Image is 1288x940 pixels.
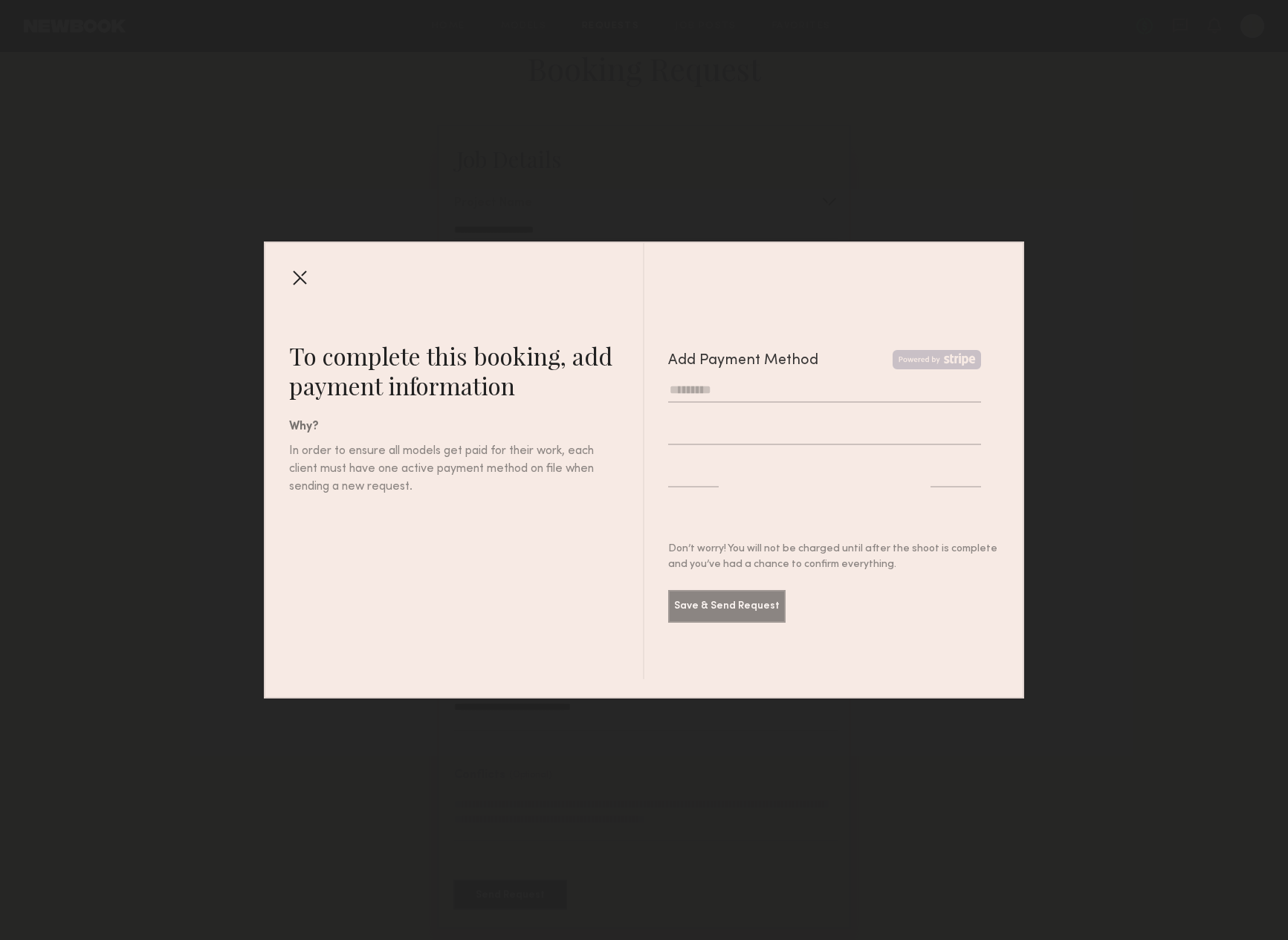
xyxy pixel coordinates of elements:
[289,341,643,401] div: To complete this booking, add payment information
[289,418,643,436] div: Why?
[668,425,982,439] iframe: Secure card number input frame
[668,350,818,372] div: Add Payment Method
[668,467,719,482] iframe: Secure expiration date input frame
[668,541,1000,572] div: Don’t worry! You will not be charged until after the shoot is complete and you’ve had a chance to...
[289,442,595,496] div: In order to ensure all models get paid for their work, each client must have one active payment m...
[931,467,981,482] iframe: Secure CVC input frame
